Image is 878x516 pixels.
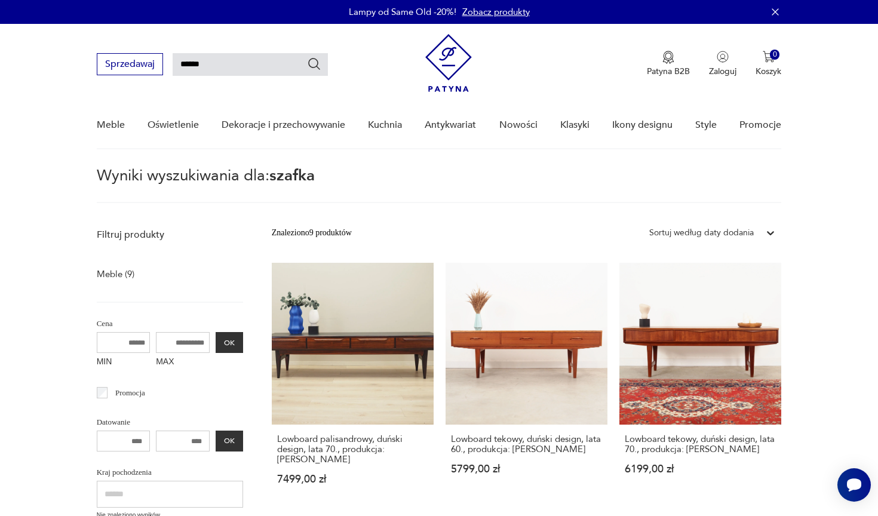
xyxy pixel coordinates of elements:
p: Cena [97,317,243,330]
a: Meble (9) [97,266,134,282]
p: 7499,00 zł [277,474,428,484]
h3: Lowboard palisandrowy, duński design, lata 70., produkcja: [PERSON_NAME] [277,434,428,465]
a: Lowboard tekowy, duński design, lata 70., produkcja: DaniaLowboard tekowy, duński design, lata 70... [619,263,781,508]
p: Wyniki wyszukiwania dla: [97,168,782,203]
p: Kraj pochodzenia [97,466,243,479]
p: Filtruj produkty [97,228,243,241]
a: Meble [97,102,125,148]
span: szafka [269,165,315,186]
h3: Lowboard tekowy, duński design, lata 60., produkcja: [PERSON_NAME] [451,434,602,454]
a: Lowboard tekowy, duński design, lata 60., produkcja: DaniaLowboard tekowy, duński design, lata 60... [446,263,607,508]
a: Nowości [499,102,538,148]
div: Znaleziono 9 produktów [272,226,352,239]
img: Patyna - sklep z meblami i dekoracjami vintage [425,34,472,92]
h3: Lowboard tekowy, duński design, lata 70., produkcja: [PERSON_NAME] [625,434,776,454]
p: Promocja [115,386,145,400]
a: Promocje [739,102,781,148]
p: Lampy od Same Old -20%! [349,6,456,18]
button: Sprzedawaj [97,53,163,75]
label: MIN [97,353,151,372]
button: OK [216,431,243,451]
img: Ikona medalu [662,51,674,64]
a: Oświetlenie [148,102,199,148]
img: Ikonka użytkownika [717,51,729,63]
p: Zaloguj [709,66,736,77]
a: Kuchnia [368,102,402,148]
a: Klasyki [560,102,590,148]
button: 0Koszyk [756,51,781,77]
button: Zaloguj [709,51,736,77]
p: 6199,00 zł [625,464,776,474]
button: Patyna B2B [647,51,690,77]
label: MAX [156,353,210,372]
a: Ikona medaluPatyna B2B [647,51,690,77]
a: Antykwariat [425,102,476,148]
div: Sortuj według daty dodania [649,226,754,239]
img: Ikona koszyka [763,51,775,63]
a: Dekoracje i przechowywanie [222,102,345,148]
p: Koszyk [756,66,781,77]
iframe: Smartsupp widget button [837,468,871,502]
div: 0 [770,50,780,60]
a: Zobacz produkty [462,6,530,18]
a: Ikony designu [612,102,673,148]
p: Datowanie [97,416,243,429]
a: Sprzedawaj [97,61,163,69]
a: Lowboard palisandrowy, duński design, lata 70., produkcja: DaniaLowboard palisandrowy, duński des... [272,263,434,508]
button: OK [216,332,243,353]
p: 5799,00 zł [451,464,602,474]
p: Patyna B2B [647,66,690,77]
button: Szukaj [307,57,321,71]
a: Style [695,102,717,148]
